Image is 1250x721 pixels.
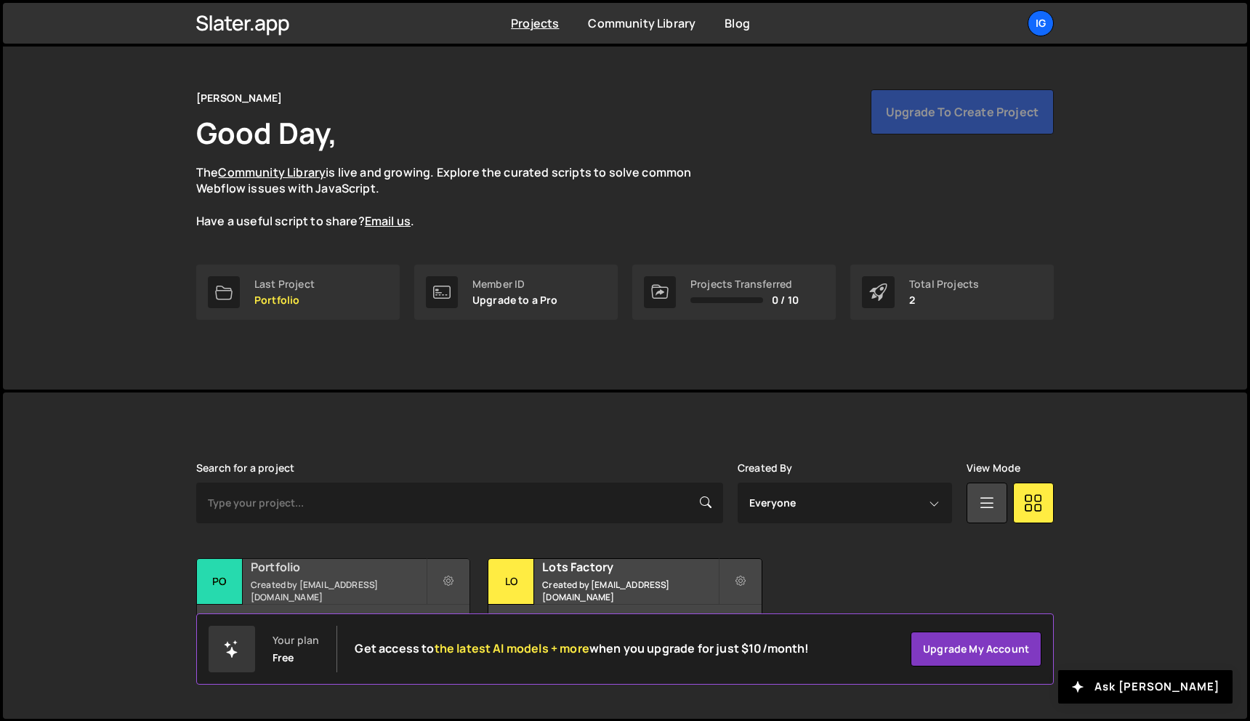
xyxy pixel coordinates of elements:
label: Search for a project [196,462,294,474]
a: Po Portfolio Created by [EMAIL_ADDRESS][DOMAIN_NAME] 11 pages, last updated by [DATE] [196,558,470,649]
div: Lo [488,559,534,605]
a: Upgrade my account [911,632,1041,666]
label: Created By [738,462,793,474]
small: Created by [EMAIL_ADDRESS][DOMAIN_NAME] [542,579,717,603]
a: Last Project Portfolio [196,265,400,320]
div: Total Projects [909,278,979,290]
h2: Lots Factory [542,559,717,575]
h2: Get access to when you upgrade for just $10/month! [355,642,809,656]
div: Po [197,559,243,605]
h2: Portfolio [251,559,426,575]
span: 0 / 10 [772,294,799,306]
p: The is live and growing. Explore the curated scripts to solve common Webflow issues with JavaScri... [196,164,719,230]
a: Email us [365,213,411,229]
a: Projects [511,15,559,31]
button: Ask [PERSON_NAME] [1058,670,1233,704]
div: 11 pages, last updated by [DATE] [197,605,469,648]
label: View Mode [967,462,1020,474]
span: the latest AI models + more [435,640,589,656]
a: Ig [1028,10,1054,36]
div: Your plan [273,635,319,646]
div: Member ID [472,278,558,290]
h1: Good Day, [196,113,337,153]
div: Projects Transferred [690,278,799,290]
a: Lo Lots Factory Created by [EMAIL_ADDRESS][DOMAIN_NAME] 11 pages, last updated by [DATE] [488,558,762,649]
p: Upgrade to a Pro [472,294,558,306]
a: Community Library [588,15,695,31]
input: Type your project... [196,483,723,523]
p: 2 [909,294,979,306]
p: Portfolio [254,294,315,306]
div: Free [273,652,294,664]
div: 11 pages, last updated by [DATE] [488,605,761,648]
small: Created by [EMAIL_ADDRESS][DOMAIN_NAME] [251,579,426,603]
div: Last Project [254,278,315,290]
a: Blog [725,15,750,31]
div: [PERSON_NAME] [196,89,282,107]
a: Community Library [218,164,326,180]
